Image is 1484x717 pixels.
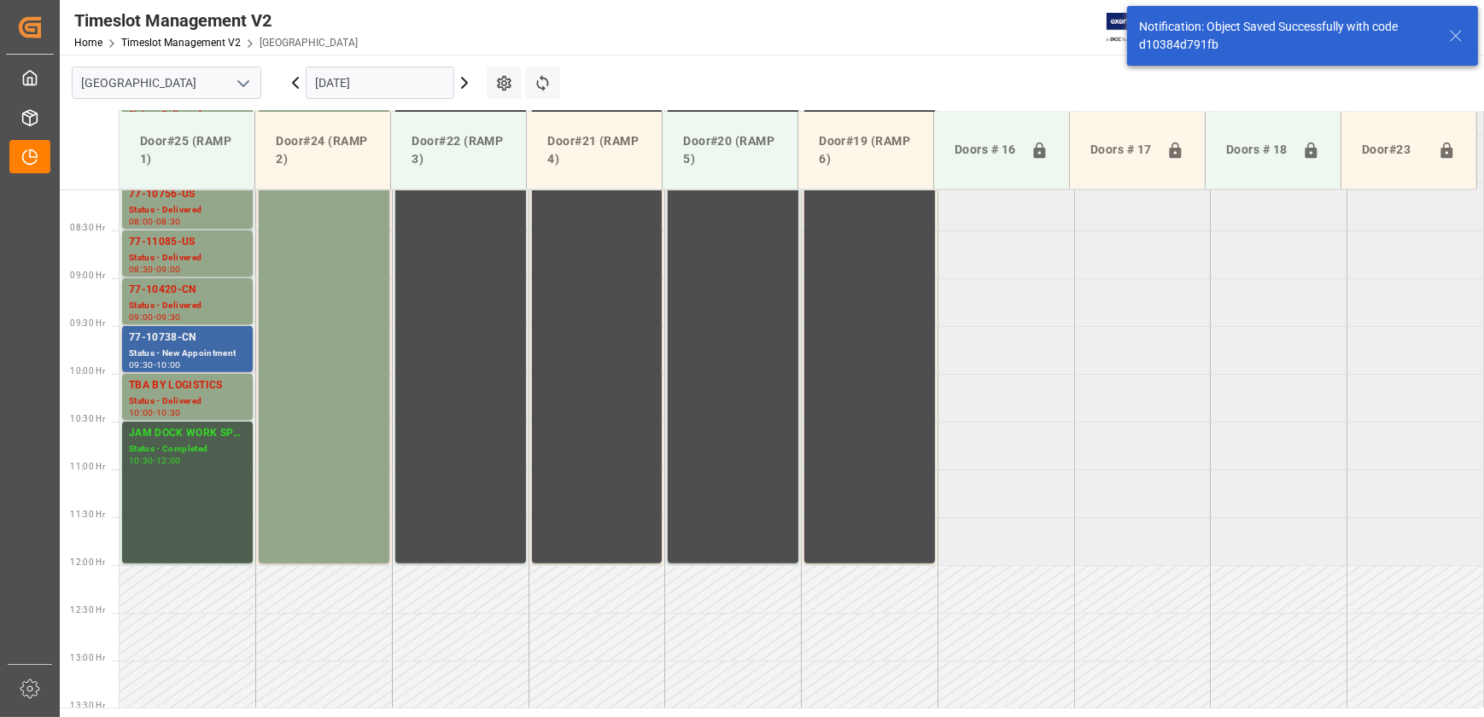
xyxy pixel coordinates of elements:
[72,67,261,99] input: Type to search/select
[948,134,1024,166] div: Doors # 16
[129,299,246,313] div: Status - Delivered
[70,557,105,567] span: 12:00 Hr
[133,125,241,175] div: Door#25 (RAMP 1)
[70,701,105,710] span: 13:30 Hr
[154,457,156,464] div: -
[70,510,105,519] span: 11:30 Hr
[129,425,246,442] div: JAM DOCK WORK SPACE CONTROL
[129,265,154,273] div: 08:30
[156,409,181,417] div: 10:30
[70,653,105,662] span: 13:00 Hr
[129,361,154,369] div: 09:30
[154,361,156,369] div: -
[540,125,648,175] div: Door#21 (RAMP 4)
[1139,18,1433,54] div: Notification: Object Saved Successfully with code d10384d791fb
[129,377,246,394] div: TBA BY LOGISTICS
[129,234,246,251] div: 77-11085-US
[70,366,105,376] span: 10:00 Hr
[129,442,246,457] div: Status - Completed
[129,394,246,409] div: Status - Delivered
[129,203,246,218] div: Status - Delivered
[230,70,255,96] button: open menu
[70,223,105,232] span: 08:30 Hr
[154,313,156,321] div: -
[1219,134,1295,166] div: Doors # 18
[129,347,246,361] div: Status - New Appointment
[129,409,154,417] div: 10:00
[154,218,156,225] div: -
[129,251,246,265] div: Status - Delivered
[70,271,105,280] span: 09:00 Hr
[70,414,105,423] span: 10:30 Hr
[156,361,181,369] div: 10:00
[1084,134,1160,166] div: Doors # 17
[405,125,512,175] div: Door#22 (RAMP 3)
[70,605,105,615] span: 12:30 Hr
[129,282,246,299] div: 77-10420-CN
[129,313,154,321] div: 09:00
[129,457,154,464] div: 10:30
[74,37,102,49] a: Home
[156,265,181,273] div: 09:00
[156,457,181,464] div: 12:00
[129,218,154,225] div: 08:00
[269,125,377,175] div: Door#24 (RAMP 2)
[70,318,105,328] span: 09:30 Hr
[129,186,246,203] div: 77-10756-US
[1107,13,1166,43] img: Exertis%20JAM%20-%20Email%20Logo.jpg_1722504956.jpg
[812,125,920,175] div: Door#19 (RAMP 6)
[70,462,105,471] span: 11:00 Hr
[74,8,358,33] div: Timeslot Management V2
[306,67,454,99] input: DD.MM.YYYY
[154,409,156,417] div: -
[121,37,241,49] a: Timeslot Management V2
[156,218,181,225] div: 08:30
[129,329,246,347] div: 77-10738-CN
[1355,134,1431,166] div: Door#23
[154,265,156,273] div: -
[156,313,181,321] div: 09:30
[676,125,784,175] div: Door#20 (RAMP 5)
